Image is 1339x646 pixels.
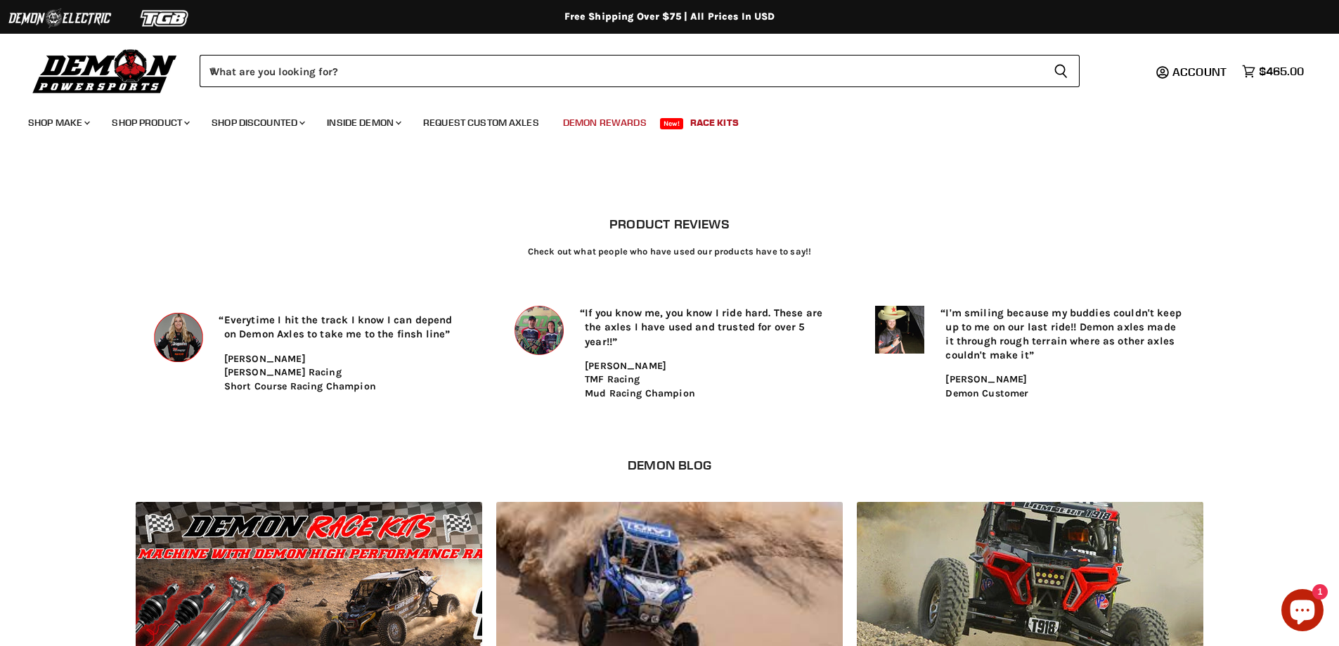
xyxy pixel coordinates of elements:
img: TGB Logo 2 [112,5,218,32]
button: Search [1042,55,1080,87]
span: New! [660,118,684,129]
p: Check out what people who have used our products have to say!! [528,245,811,258]
a: Inside Demon [316,108,410,137]
p: [PERSON_NAME] Racing [224,366,464,380]
h2: Product Reviews [609,217,730,231]
p: [PERSON_NAME] [945,373,1185,387]
p: I'm smiling because my buddies couldn't keep up to me on our last ride!! Demon axles made it thro... [945,306,1185,362]
a: Race Kits [680,108,749,137]
p: [PERSON_NAME] [224,352,464,366]
input: When autocomplete results are available use up and down arrows to review and enter to select [200,55,1042,87]
a: Shop Product [101,108,198,137]
a: $465.00 [1235,61,1311,82]
p: [PERSON_NAME] [585,359,824,373]
h2: Demon Blog [141,458,1198,472]
p: TMF Racing [585,373,824,387]
a: Account [1166,65,1235,78]
a: Shop Make [18,108,98,137]
span: Account [1172,65,1227,79]
img: Demon Electric Logo 2 [7,5,112,32]
ul: Main menu [18,103,1300,137]
inbox-online-store-chat: Shopify online store chat [1277,589,1328,635]
p: If you know me, you know I ride hard. These are the axles I have used and trusted for over 5 year!! [585,306,824,348]
p: Everytime I hit the track I know I can depend on Demon Axles to take me to the finsh line [224,313,464,341]
form: Product [200,55,1080,87]
a: Demon Rewards [552,108,657,137]
img: Demon Powersports [28,46,182,96]
p: Demon Customer [945,387,1185,401]
a: Request Custom Axles [413,108,550,137]
span: $465.00 [1259,65,1304,78]
p: Mud Racing Champion [585,387,824,401]
a: Shop Discounted [201,108,313,137]
p: Short Course Racing Champion [224,380,464,394]
div: Free Shipping Over $75 | All Prices In USD [108,11,1232,23]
